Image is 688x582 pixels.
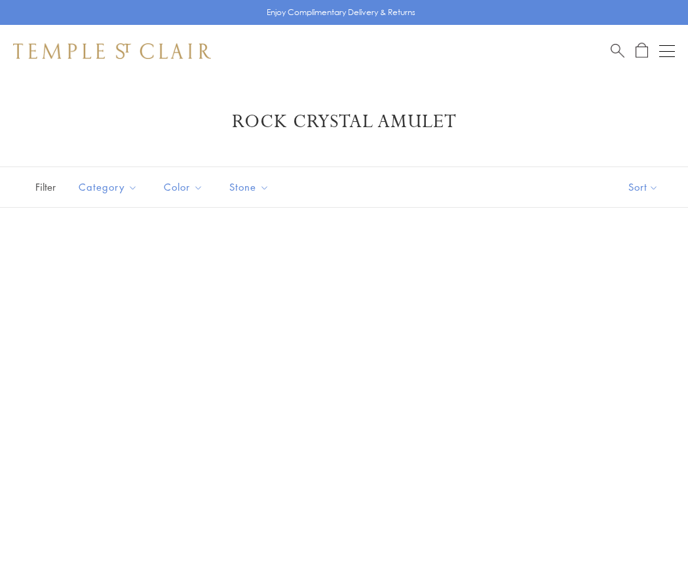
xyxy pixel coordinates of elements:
[636,43,648,59] a: Open Shopping Bag
[223,179,279,195] span: Stone
[659,43,675,59] button: Open navigation
[157,179,213,195] span: Color
[599,167,688,207] button: Show sort by
[611,43,624,59] a: Search
[69,172,147,202] button: Category
[13,43,211,59] img: Temple St. Clair
[154,172,213,202] button: Color
[267,6,415,19] p: Enjoy Complimentary Delivery & Returns
[220,172,279,202] button: Stone
[33,110,655,134] h1: Rock Crystal Amulet
[72,179,147,195] span: Category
